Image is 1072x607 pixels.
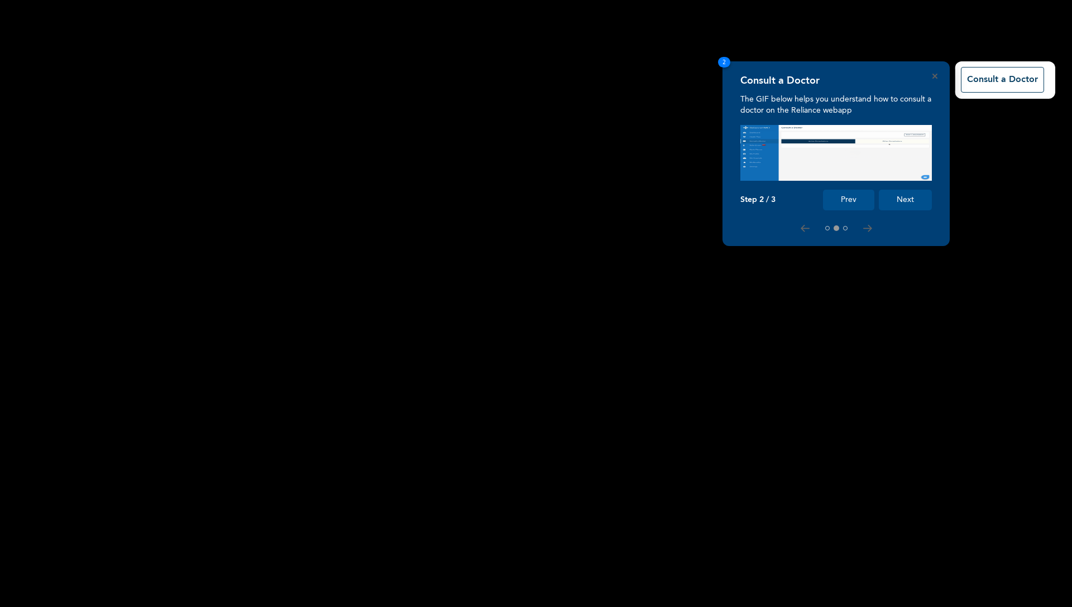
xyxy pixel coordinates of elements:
[823,190,874,210] button: Prev
[961,67,1044,93] button: Consult a Doctor
[932,74,937,79] button: Close
[740,75,820,87] h4: Consult a Doctor
[718,57,730,68] span: 2
[740,125,932,181] img: consult_tour.f0374f2500000a21e88d.gif
[740,195,776,205] p: Step 2 / 3
[740,94,932,116] p: The GIF below helps you understand how to consult a doctor on the Reliance webapp
[879,190,932,210] button: Next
